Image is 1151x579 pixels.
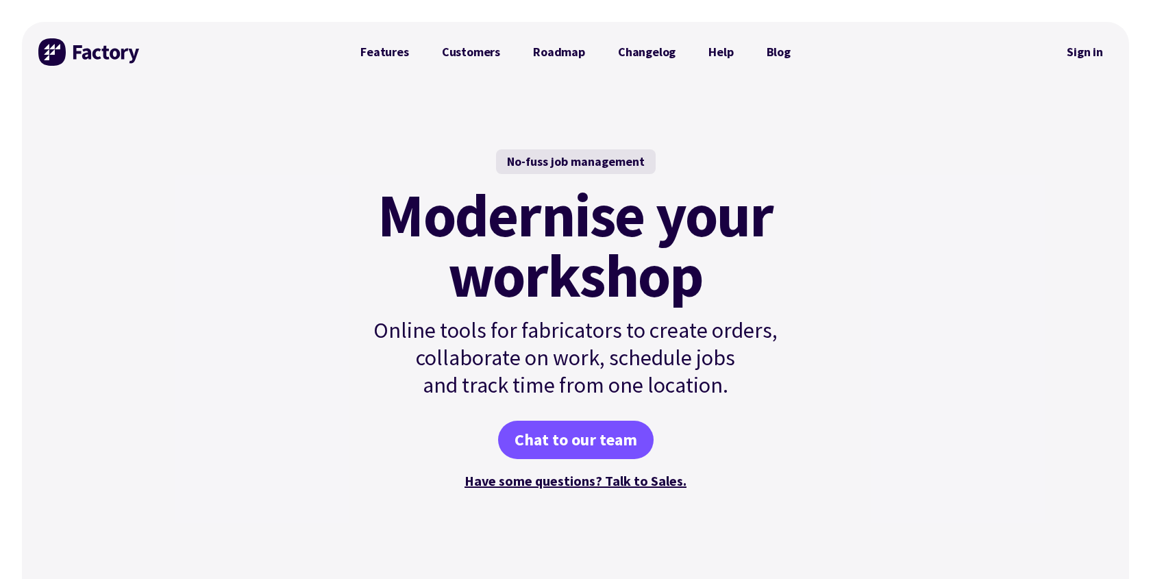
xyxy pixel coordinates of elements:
a: Blog [750,38,807,66]
a: Sign in [1057,36,1113,68]
a: Features [344,38,425,66]
nav: Secondary Navigation [1057,36,1113,68]
div: No-fuss job management [496,149,656,174]
p: Online tools for fabricators to create orders, collaborate on work, schedule jobs and track time ... [344,317,807,399]
a: Changelog [602,38,692,66]
a: Roadmap [517,38,602,66]
nav: Primary Navigation [344,38,807,66]
mark: Modernise your workshop [378,185,773,306]
a: Chat to our team [498,421,654,459]
a: Help [692,38,750,66]
a: Have some questions? Talk to Sales. [465,472,686,489]
a: Customers [425,38,517,66]
img: Factory [38,38,141,66]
